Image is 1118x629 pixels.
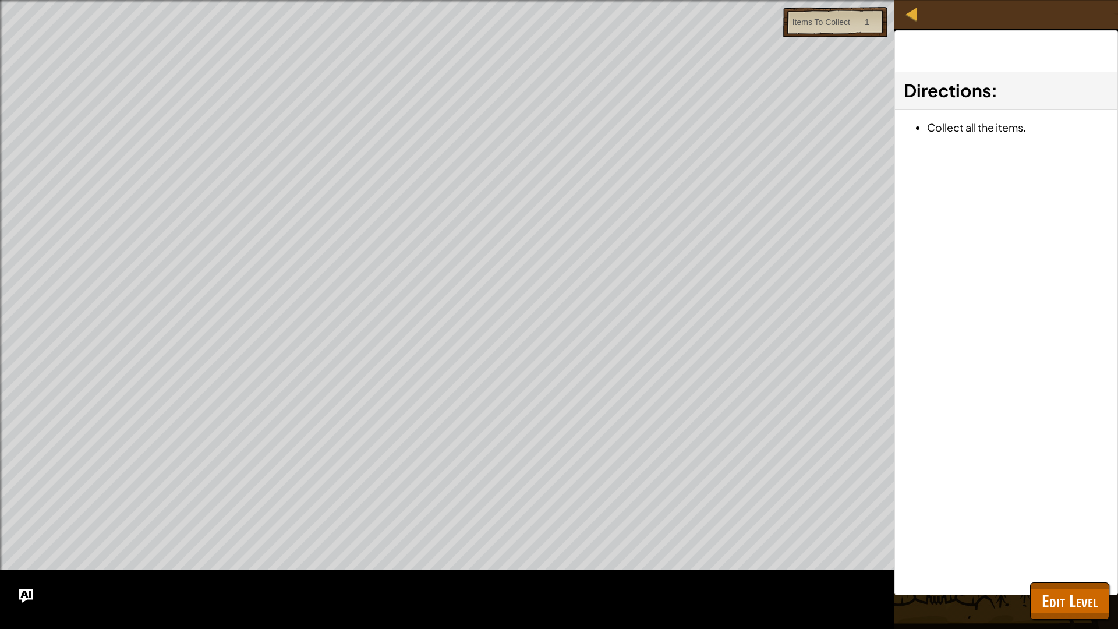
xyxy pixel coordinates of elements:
[1030,582,1109,620] button: Edit Level
[865,16,869,28] div: 1
[927,119,1109,136] li: Collect all the items.
[1042,589,1098,613] span: Edit Level
[19,589,33,603] button: Ask AI
[904,79,991,101] span: Directions
[792,16,850,28] div: Items To Collect
[904,77,1109,104] h3: :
